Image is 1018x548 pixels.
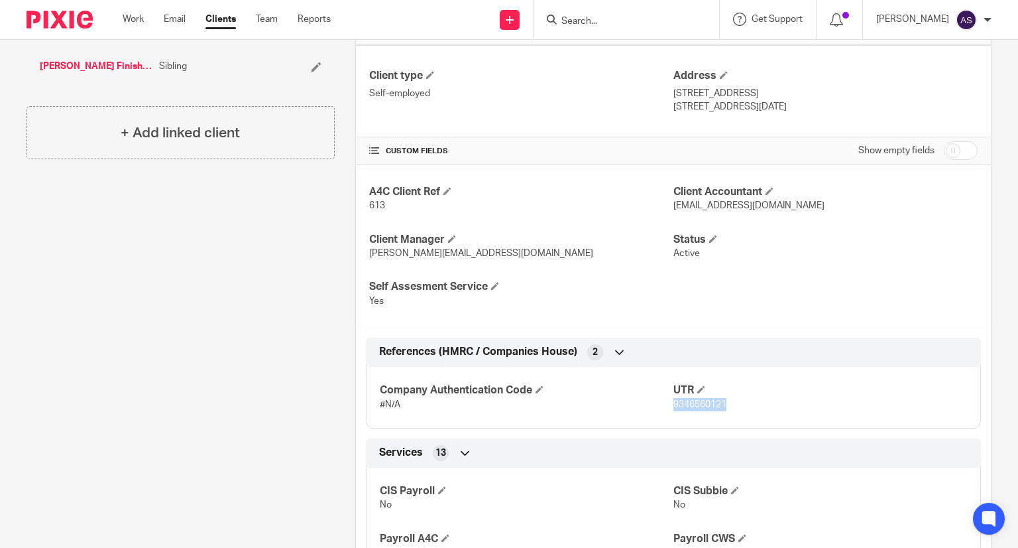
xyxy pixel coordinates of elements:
img: Pixie [27,11,93,29]
h4: A4C Client Ref [369,185,673,199]
span: [EMAIL_ADDRESS][DOMAIN_NAME] [673,201,824,210]
span: Active [673,249,700,258]
span: 13 [435,446,446,460]
a: Email [164,13,186,26]
input: Search [560,16,679,28]
h4: Self Assesment Service [369,280,673,294]
span: Get Support [752,15,803,24]
a: Team [256,13,278,26]
span: 9346560121 [673,400,726,409]
span: Yes [369,297,384,306]
h4: Payroll A4C [380,532,673,546]
h4: UTR [673,383,967,397]
label: Show empty fields [858,144,934,157]
span: No [673,500,685,510]
h4: Address [673,69,978,83]
span: #N/A [380,400,400,409]
span: Sibling [159,60,187,73]
h4: Company Authentication Code [380,383,673,397]
p: Self-employed [369,87,673,100]
img: svg%3E [956,9,977,31]
span: References (HMRC / Companies House) [379,345,577,359]
span: [PERSON_NAME][EMAIL_ADDRESS][DOMAIN_NAME] [369,249,593,258]
h4: Status [673,233,978,247]
h4: + Add linked client [121,123,240,143]
h4: Client type [369,69,673,83]
h4: Client Accountant [673,185,978,199]
span: 613 [369,201,385,210]
h4: Client Manager [369,233,673,247]
p: [STREET_ADDRESS] [673,87,978,100]
a: [PERSON_NAME] Finishing Limited [40,60,152,73]
h4: CUSTOM FIELDS [369,146,673,157]
p: [STREET_ADDRESS][DATE] [673,100,978,113]
p: [PERSON_NAME] [876,13,949,26]
a: Work [123,13,144,26]
a: Reports [298,13,331,26]
h4: Payroll CWS [673,532,967,546]
h4: CIS Payroll [380,484,673,498]
span: No [380,500,392,510]
a: Clients [205,13,236,26]
span: Services [379,446,423,460]
span: 2 [593,346,598,359]
h4: CIS Subbie [673,484,967,498]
